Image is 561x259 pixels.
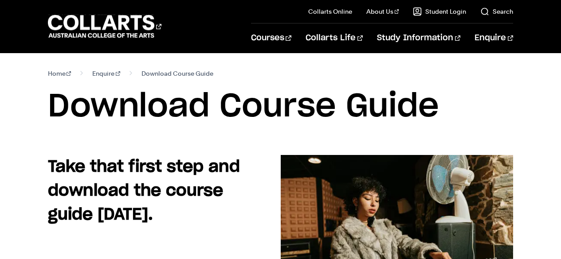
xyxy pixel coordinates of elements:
[366,7,399,16] a: About Us
[48,14,161,39] div: Go to homepage
[377,23,460,53] a: Study Information
[475,23,513,53] a: Enquire
[251,23,291,53] a: Courses
[48,87,514,127] h1: Download Course Guide
[48,159,240,223] strong: Take that first step and download the course guide [DATE].
[92,67,120,80] a: Enquire
[48,67,71,80] a: Home
[306,23,363,53] a: Collarts Life
[480,7,513,16] a: Search
[141,67,213,80] span: Download Course Guide
[413,7,466,16] a: Student Login
[308,7,352,16] a: Collarts Online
